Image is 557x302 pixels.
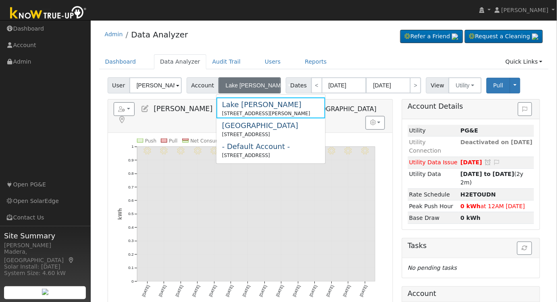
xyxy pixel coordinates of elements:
[518,102,532,116] button: Issue History
[408,168,459,188] td: Utility Data
[461,127,478,134] strong: ID: 16941060, authorized: 06/04/25
[222,141,290,152] div: - Default Account -
[408,212,459,224] td: Base Draw
[99,54,142,69] a: Dashboard
[311,77,322,93] a: <
[128,198,133,203] text: 0.6
[206,54,247,69] a: Audit Trail
[461,159,482,165] span: [DATE]
[461,139,533,145] span: Deactivated on [DATE]
[449,77,482,93] button: Utility
[141,284,150,297] text: [DATE]
[128,158,133,162] text: 0.9
[242,284,251,297] text: [DATE]
[400,30,463,43] a: Refer a Friend
[68,257,75,263] a: Map
[408,265,457,271] i: No pending tasks
[42,289,48,295] img: retrieve
[4,241,86,250] div: [PERSON_NAME]
[309,284,318,297] text: [DATE]
[461,191,496,198] strong: R
[452,33,458,40] img: retrieve
[408,125,459,137] td: Utility
[190,138,249,144] text: Net Consumption 0 kWh
[187,77,219,93] span: Account
[105,31,123,37] a: Admin
[410,77,421,93] a: >
[259,54,287,69] a: Users
[275,284,285,297] text: [DATE]
[501,7,549,13] span: [PERSON_NAME]
[499,54,549,69] a: Quick Links
[131,30,188,39] a: Data Analyzer
[4,263,86,271] div: Solar Install: [DATE]
[222,120,298,131] div: [GEOGRAPHIC_DATA]
[225,284,234,297] text: [DATE]
[131,279,134,283] text: 0
[145,138,157,144] text: Push
[128,212,133,216] text: 0.5
[6,4,91,23] img: Know True-Up
[461,171,514,177] strong: [DATE] to [DATE]
[486,78,510,93] button: Pull
[222,131,298,138] div: [STREET_ADDRESS]
[4,269,86,277] div: System Size: 4.60 kW
[484,159,491,165] a: Snooze this issue
[493,159,501,165] i: Edit Issue
[4,230,86,241] span: Site Summary
[409,159,457,165] span: Utility Data Issue
[129,77,182,93] input: Select a User
[409,139,441,154] span: Utility Connection
[128,252,133,256] text: 0.2
[154,54,206,69] a: Data Analyzer
[128,266,133,270] text: 0.1
[175,284,184,297] text: [DATE]
[154,105,212,113] span: [PERSON_NAME]
[292,284,301,297] text: [DATE]
[326,284,335,297] text: [DATE]
[222,110,310,117] div: [STREET_ADDRESS][PERSON_NAME]
[461,203,481,209] strong: 0 kWh
[461,215,481,221] strong: 0 kWh
[128,239,133,243] text: 0.3
[299,54,333,69] a: Reports
[408,201,459,212] td: Peak Push Hour
[191,284,201,297] text: [DATE]
[218,77,281,93] button: Lake [PERSON_NAME]
[128,171,133,176] text: 0.8
[158,284,167,297] text: [DATE]
[128,225,134,230] text: 0.4
[117,208,123,220] text: kWh
[408,188,459,200] td: Rate Schedule
[4,248,86,265] div: Madera, [GEOGRAPHIC_DATA]
[222,152,290,159] div: [STREET_ADDRESS]
[222,99,310,110] div: Lake [PERSON_NAME]
[118,116,127,124] a: Map
[286,77,312,93] span: Dates
[532,33,538,40] img: retrieve
[461,171,524,186] span: (2y 2m)
[426,77,449,93] span: View
[408,242,534,250] h5: Tasks
[226,82,286,89] span: Lake [PERSON_NAME]
[208,284,217,297] text: [DATE]
[408,290,436,298] h5: Account
[459,201,534,212] td: at 12AM [DATE]
[169,138,177,144] text: Pull
[342,284,351,297] text: [DATE]
[493,82,503,89] span: Pull
[128,185,133,189] text: 0.7
[359,284,368,297] text: [DATE]
[108,77,130,93] span: User
[131,144,133,149] text: 1
[465,30,543,43] a: Request a Cleaning
[408,102,534,111] h5: Account Details
[258,284,268,297] text: [DATE]
[517,242,532,255] button: Refresh
[141,105,150,113] a: Edit User (1235)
